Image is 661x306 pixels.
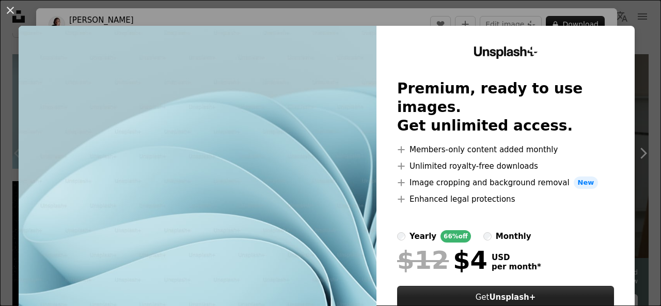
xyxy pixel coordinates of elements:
div: yearly [410,230,436,243]
input: yearly66%off [397,232,405,240]
strong: Unsplash+ [489,293,536,302]
input: monthly [483,232,492,240]
div: 66% off [440,230,471,243]
div: monthly [496,230,531,243]
span: per month * [492,262,541,271]
h2: Premium, ready to use images. Get unlimited access. [397,79,614,135]
li: Members-only content added monthly [397,143,614,156]
div: $4 [397,247,487,273]
span: New [574,176,599,189]
li: Image cropping and background removal [397,176,614,189]
li: Enhanced legal protections [397,193,614,205]
span: $12 [397,247,449,273]
span: USD [492,253,541,262]
li: Unlimited royalty-free downloads [397,160,614,172]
